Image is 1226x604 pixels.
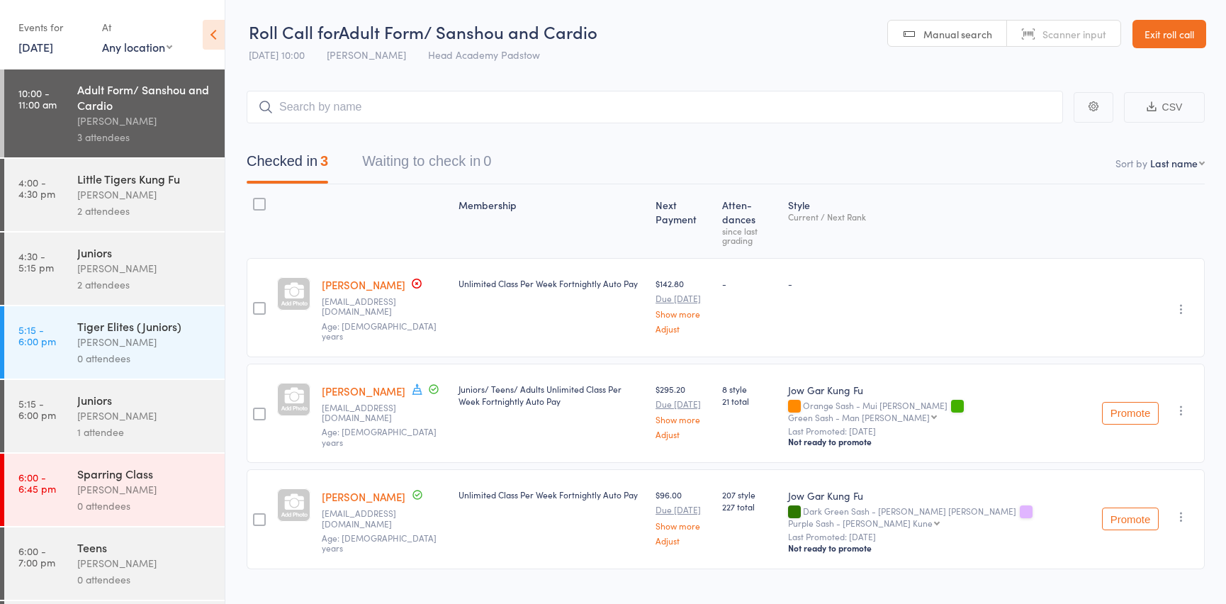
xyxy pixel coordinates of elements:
div: [PERSON_NAME] [77,481,213,498]
time: 5:15 - 6:00 pm [18,324,56,347]
a: 4:00 -4:30 pmLittle Tigers Kung Fu[PERSON_NAME]2 attendees [4,159,225,231]
a: 5:15 -6:00 pmJuniors[PERSON_NAME]1 attendee [4,380,225,452]
button: Promote [1102,402,1159,425]
div: Juniors/ Teens/ Adults Unlimited Class Per Week Fortnightly Auto Pay [459,383,644,407]
button: Checked in3 [247,146,328,184]
div: Jow Gar Kung Fu [788,488,1091,503]
a: [PERSON_NAME] [322,489,405,504]
div: Green Sash - Man [PERSON_NAME] [788,413,930,422]
div: 2 attendees [77,203,213,219]
small: mc08ruby@hotmail.com [322,403,447,423]
div: Atten­dances [716,191,782,252]
div: Orange Sash - Mui [PERSON_NAME] [788,401,1091,422]
span: Age: [DEMOGRAPHIC_DATA] years [322,320,437,342]
span: Adult Form/ Sanshou and Cardio [339,20,597,43]
div: Events for [18,16,88,39]
small: Last Promoted: [DATE] [788,426,1091,436]
div: 0 attendees [77,498,213,514]
a: Exit roll call [1132,20,1206,48]
div: since last grading [722,226,777,245]
label: Sort by [1115,156,1147,170]
time: 5:15 - 6:00 pm [18,398,56,420]
div: 1 attendee [77,424,213,440]
div: Current / Next Rank [788,212,1091,221]
span: 8 style [722,383,777,395]
div: 0 attendees [77,571,213,588]
div: [PERSON_NAME] [77,113,213,129]
button: Waiting to check in0 [362,146,491,184]
div: Juniors [77,392,213,408]
a: [PERSON_NAME] [322,384,405,398]
div: 0 attendees [77,350,213,367]
small: Due [DATE] [656,505,711,515]
a: 6:00 -6:45 pmSparring Class[PERSON_NAME]0 attendees [4,454,225,526]
div: 0 [483,153,491,169]
div: Teens [77,539,213,555]
div: [PERSON_NAME] [77,186,213,203]
span: Age: [DEMOGRAPHIC_DATA] years [322,425,437,447]
div: [PERSON_NAME] [77,334,213,350]
div: Unlimited Class Per Week Fortnightly Auto Pay [459,277,644,289]
div: [PERSON_NAME] [77,555,213,571]
small: admin@kungfupadstow.com.au [322,508,447,529]
a: 6:00 -7:00 pmTeens[PERSON_NAME]0 attendees [4,527,225,600]
div: Not ready to promote [788,436,1091,447]
a: Adjust [656,536,711,545]
div: 3 attendees [77,129,213,145]
div: Juniors [77,245,213,260]
small: Due [DATE] [656,293,711,303]
small: granite@internode.on.net [322,296,447,317]
time: 6:00 - 6:45 pm [18,471,56,494]
a: [PERSON_NAME] [322,277,405,292]
a: 4:30 -5:15 pmJuniors[PERSON_NAME]2 attendees [4,233,225,305]
div: At [102,16,172,39]
div: Jow Gar Kung Fu [788,383,1091,397]
div: $142.80 [656,277,711,333]
div: [PERSON_NAME] [77,408,213,424]
a: [DATE] [18,39,53,55]
span: Scanner input [1042,27,1106,41]
small: Due [DATE] [656,399,711,409]
div: 2 attendees [77,276,213,293]
a: Show more [656,415,711,424]
div: Purple Sash - [PERSON_NAME] Kune [788,518,933,527]
button: CSV [1124,92,1205,123]
div: [PERSON_NAME] [77,260,213,276]
div: $295.20 [656,383,711,439]
span: [DATE] 10:00 [249,47,305,62]
a: Show more [656,521,711,530]
div: 3 [320,153,328,169]
a: Show more [656,309,711,318]
div: Last name [1150,156,1198,170]
div: Dark Green Sash - [PERSON_NAME] [PERSON_NAME] [788,506,1091,527]
span: Head Academy Padstow [428,47,540,62]
a: 10:00 -11:00 amAdult Form/ Sanshou and Cardio[PERSON_NAME]3 attendees [4,69,225,157]
time: 6:00 - 7:00 pm [18,545,55,568]
div: Next Payment [650,191,716,252]
time: 4:00 - 4:30 pm [18,177,55,199]
div: Unlimited Class Per Week Fortnightly Auto Pay [459,488,644,500]
a: Adjust [656,324,711,333]
time: 4:30 - 5:15 pm [18,250,54,273]
div: Sparring Class [77,466,213,481]
div: Membership [453,191,650,252]
div: Any location [102,39,172,55]
div: Style [782,191,1096,252]
span: Manual search [923,27,992,41]
span: [PERSON_NAME] [327,47,406,62]
small: Last Promoted: [DATE] [788,532,1091,542]
div: Little Tigers Kung Fu [77,171,213,186]
div: Adult Form/ Sanshou and Cardio [77,82,213,113]
div: - [788,277,1091,289]
button: Promote [1102,508,1159,530]
div: Tiger Elites (Juniors) [77,318,213,334]
div: Not ready to promote [788,542,1091,554]
span: Age: [DEMOGRAPHIC_DATA] years [322,532,437,554]
span: 207 style [722,488,777,500]
time: 10:00 - 11:00 am [18,87,57,110]
div: $96.00 [656,488,711,544]
div: - [722,277,777,289]
a: Adjust [656,430,711,439]
input: Search by name [247,91,1063,123]
span: 227 total [722,500,777,513]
